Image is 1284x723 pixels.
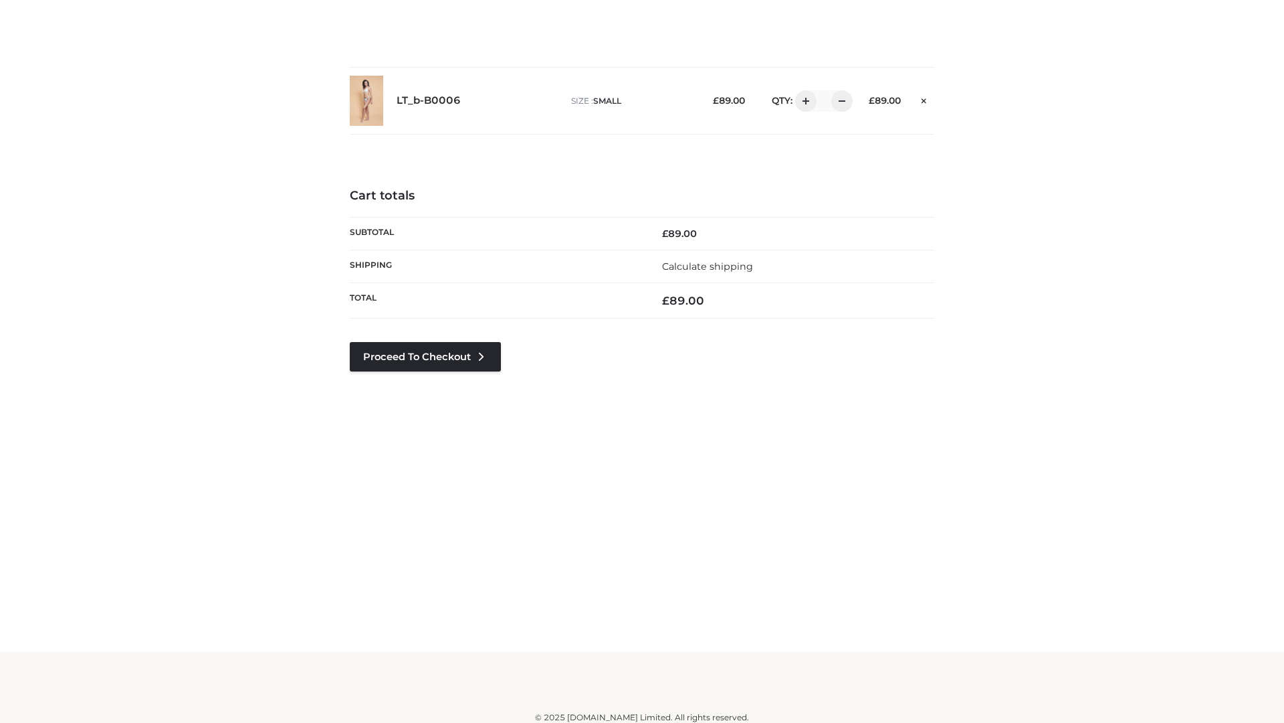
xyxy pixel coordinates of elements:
bdi: 89.00 [869,95,901,106]
p: size : [571,95,692,107]
div: QTY: [758,90,848,112]
bdi: 89.00 [662,294,704,307]
th: Shipping [350,250,642,283]
span: £ [869,95,875,106]
span: £ [662,228,668,240]
bdi: 89.00 [713,95,745,106]
a: Proceed to Checkout [350,342,501,372]
span: £ [713,95,719,106]
bdi: 89.00 [662,228,697,240]
a: LT_b-B0006 [397,94,461,107]
a: Remove this item [914,90,934,108]
th: Total [350,283,642,319]
h4: Cart totals [350,189,934,204]
a: Calculate shipping [662,260,753,272]
th: Subtotal [350,217,642,250]
span: £ [662,294,669,307]
span: SMALL [593,96,621,106]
